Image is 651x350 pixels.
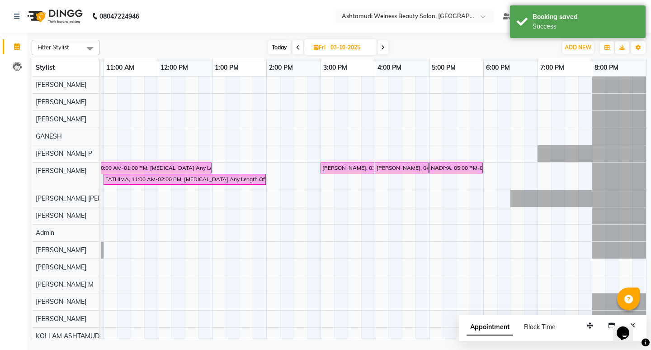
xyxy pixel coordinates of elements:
span: [PERSON_NAME] [36,246,86,254]
a: 3:00 PM [321,61,349,74]
div: Success [533,22,639,31]
span: [PERSON_NAME] [PERSON_NAME] [36,194,139,202]
div: FATHIMA, 11:00 AM-02:00 PM, [MEDICAL_DATA] Any Length Offer [104,175,265,183]
span: GANESH [36,132,62,140]
a: 5:00 PM [429,61,458,74]
a: 4:00 PM [375,61,404,74]
iframe: chat widget [613,314,642,341]
div: [PERSON_NAME], 10:00 AM-01:00 PM, [MEDICAL_DATA] Any Length Offer [50,164,211,172]
div: [PERSON_NAME], 03:00 PM-04:00 PM, Aroma Manicure [321,164,373,172]
a: 12:00 PM [158,61,190,74]
span: KOLLAM ASHTAMUDI NEW [36,332,118,340]
div: [PERSON_NAME], 04:00 PM-05:00 PM, Fruit Facial [376,164,428,172]
span: Fri [311,44,328,51]
a: 1:00 PM [212,61,241,74]
div: Booking saved [533,12,639,22]
span: [PERSON_NAME] M [36,280,94,288]
span: Appointment [467,319,513,336]
img: logo [23,4,85,29]
input: 2025-10-03 [328,41,373,54]
span: Block Time [524,323,556,331]
span: [PERSON_NAME] [36,115,86,123]
span: [PERSON_NAME] [36,98,86,106]
span: [PERSON_NAME] [36,263,86,271]
span: Today [268,40,291,54]
a: 6:00 PM [484,61,512,74]
span: [PERSON_NAME] [36,297,86,306]
a: 2:00 PM [267,61,295,74]
span: Filter Stylist [38,43,69,51]
span: [PERSON_NAME] [36,211,86,220]
b: 08047224946 [99,4,139,29]
span: Admin [36,229,54,237]
span: Stylist [36,63,55,72]
span: [PERSON_NAME] [36,167,86,175]
button: ADD NEW [562,41,594,54]
span: [PERSON_NAME] [36,81,86,89]
span: [PERSON_NAME] P [36,149,92,158]
a: 8:00 PM [592,61,621,74]
span: [PERSON_NAME] [36,315,86,323]
a: 7:00 PM [538,61,566,74]
a: 11:00 AM [104,61,137,74]
span: ADD NEW [565,44,591,51]
div: NADIYA, 05:00 PM-06:00 PM, Fruit Facial [430,164,482,172]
